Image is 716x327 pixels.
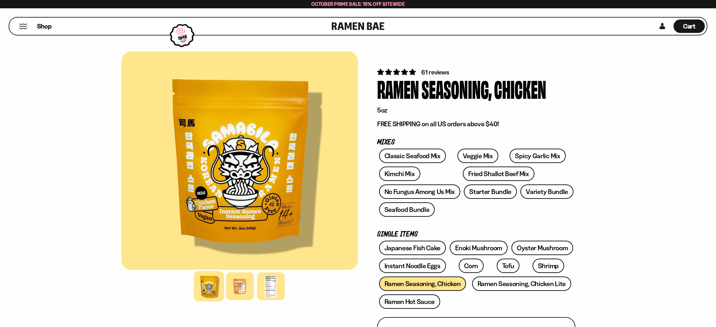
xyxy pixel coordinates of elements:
div: Cart [673,18,705,35]
a: Japanese Fish Cake [379,241,446,255]
a: Variety Bundle [520,184,573,199]
a: Spicy Garlic Mix [510,149,565,163]
a: Shop [37,19,51,33]
a: Seafood Bundle [379,202,435,217]
span: Cart [683,22,696,30]
a: Veggie Mix [457,149,498,163]
a: Shrimp [533,259,564,273]
button: Mobile Menu Trigger [19,24,27,29]
a: Tofu [497,259,520,273]
span: Shop [37,22,51,31]
a: Classic Seafood Mix [379,149,446,163]
a: Fried Shallot Beef Mix [463,167,534,181]
a: Kimchi Mix [379,167,420,181]
p: Single Items [377,231,575,237]
a: Instant Noodle Eggs [379,259,446,273]
p: Mixes [377,139,575,145]
a: Enoki Mushroom [450,241,508,255]
a: Ramen Seasoning, Chicken Lite [472,276,571,291]
a: Oyster Mushroom [511,241,573,255]
a: Starter Bundle [464,184,517,199]
div: Ramen [377,77,419,101]
span: 4.84 stars [377,68,417,76]
div: Seasoning, [422,77,492,101]
a: No Fungus Among Us Mix [379,184,460,199]
div: Chicken [494,77,546,101]
a: Corn [459,259,484,273]
p: FREE SHIPPING on all US orders above $40! [377,120,575,128]
a: Ramen Hot Sauce [379,294,440,309]
p: 5oz [377,106,575,114]
span: October Prime Sale: 15% off Sitewide [311,1,405,7]
span: 61 reviews [421,68,449,76]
